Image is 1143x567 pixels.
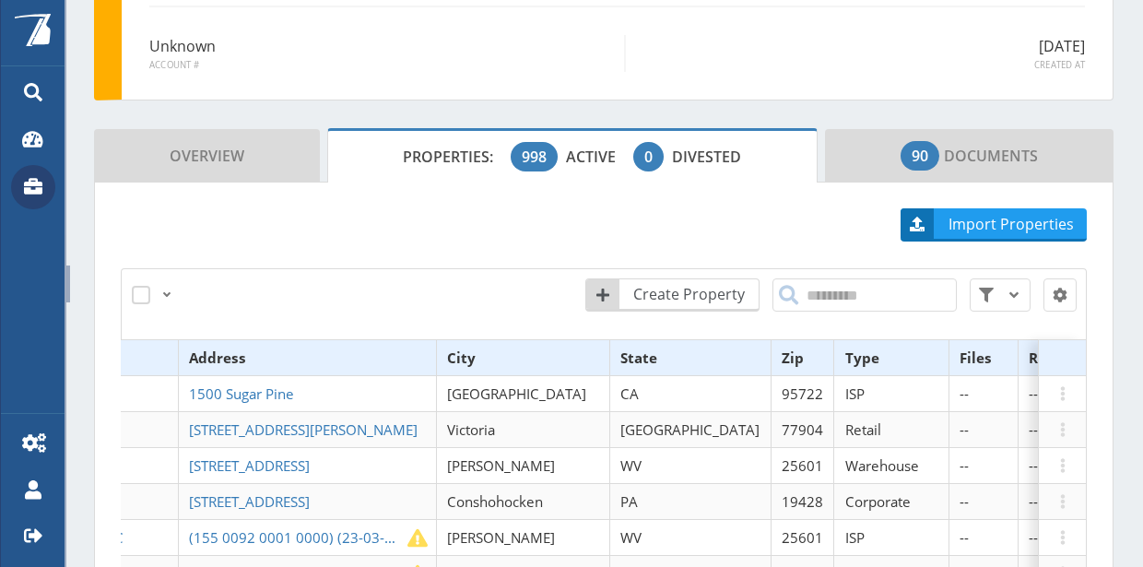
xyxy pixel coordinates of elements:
span: 1500 Sugar Pine [189,384,294,403]
span: PA [620,492,638,511]
span: Documents [901,137,1038,174]
span: 25601 [782,528,823,547]
span: -- [960,420,969,439]
span: -- [960,492,969,511]
span: Overview [170,137,244,174]
a: 1500 Sugar Pine [189,384,300,403]
span: Properties: [403,147,507,167]
span: Import Properties [937,213,1087,235]
span: Conshohocken [447,492,543,511]
span: ISP [845,528,865,547]
span: WV [620,456,642,475]
span: [GEOGRAPHIC_DATA] [620,420,760,439]
span: 77904 [782,420,823,439]
span: [STREET_ADDRESS] [189,492,310,511]
th: City [436,340,609,376]
span: Warehouse [845,456,919,475]
span: 998 [522,146,547,168]
span: ISP [845,384,865,403]
span: -- [1029,492,1038,511]
a: (155 0092 0001 0000) (23-03-155-00920001) [189,528,406,547]
span: [PERSON_NAME] [447,528,555,547]
th: Address [178,340,436,376]
th: Type [834,340,949,376]
span: Account # [149,59,610,72]
span: Active [566,147,630,167]
span: 0 [644,146,653,168]
a: [STREET_ADDRESS] [189,492,315,511]
span: -- [960,384,969,403]
th: Files [949,340,1019,376]
span: Created At [640,59,1085,72]
span: Corporate [845,492,911,511]
th: State [609,340,771,376]
span: [GEOGRAPHIC_DATA] [447,384,586,403]
div: [DATE] [626,35,1085,72]
span: -- [1029,528,1038,547]
span: 19428 [782,492,823,511]
a: Import Properties [901,208,1087,242]
span: [STREET_ADDRESS] [189,456,310,475]
span: (155 0092 0001 0000) (23-03-155-00920001) [189,528,485,547]
span: -- [960,528,969,547]
span: Retail [845,420,881,439]
span: -- [1029,420,1038,439]
span: -- [1029,456,1038,475]
span: [PERSON_NAME] [447,456,555,475]
label: Select All [132,278,158,304]
a: Create Property [585,278,760,312]
span: Divested [672,147,741,167]
span: 90 [912,145,928,167]
span: WV [620,528,642,547]
th: Zip [771,340,834,376]
span: -- [960,456,969,475]
span: Victoria [447,420,495,439]
span: 25601 [782,456,823,475]
a: [STREET_ADDRESS][PERSON_NAME] [189,420,423,439]
a: [STREET_ADDRESS] [189,456,315,475]
span: CA [620,384,639,403]
div: Unknown [149,35,626,72]
span: [STREET_ADDRESS][PERSON_NAME] [189,420,418,439]
span: -- [1029,384,1038,403]
span: 95722 [782,384,823,403]
span: Create Property [622,283,759,305]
